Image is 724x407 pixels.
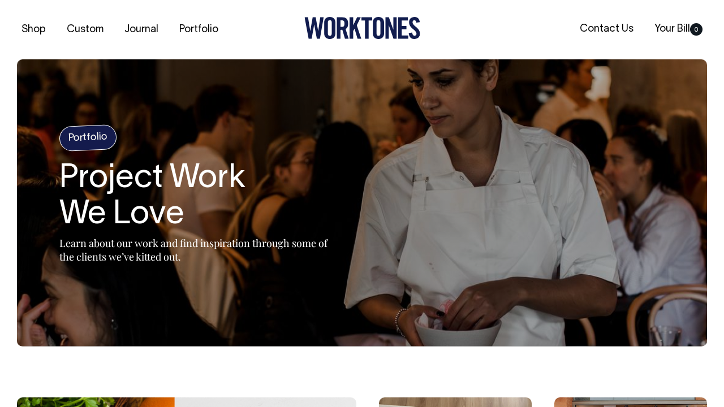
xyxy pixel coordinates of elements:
a: Custom [62,20,108,39]
a: Portfolio [175,20,223,39]
h1: Project Work We Love [59,161,342,233]
a: Shop [17,20,50,39]
p: Learn about our work and find inspiration through some of the clients we’ve kitted out. [59,236,342,263]
span: 0 [690,23,703,36]
a: Contact Us [575,20,638,38]
a: Journal [120,20,163,39]
a: Your Bill0 [650,20,707,38]
h4: Portfolio [59,124,117,151]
